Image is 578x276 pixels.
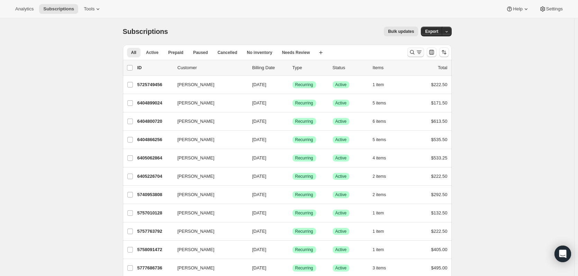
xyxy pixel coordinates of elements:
[252,155,267,160] span: [DATE]
[137,172,448,181] div: 6405226704[PERSON_NAME][DATE]SuccessRecurringSuccessActive2 items$222.50
[431,155,448,160] span: $533.25
[173,189,243,200] button: [PERSON_NAME]
[535,4,567,14] button: Settings
[137,210,172,217] p: 5757010128
[137,263,448,273] div: 5777686736[PERSON_NAME][DATE]SuccessRecurringSuccessActive3 items$495.00
[373,210,384,216] span: 1 item
[438,64,447,71] p: Total
[373,155,386,161] span: 4 items
[335,155,347,161] span: Active
[373,137,386,142] span: 5 items
[431,265,448,270] span: $495.00
[178,191,215,198] span: [PERSON_NAME]
[315,48,326,57] button: Create new view
[252,100,267,105] span: [DATE]
[173,153,243,164] button: [PERSON_NAME]
[178,118,215,125] span: [PERSON_NAME]
[373,208,392,218] button: 1 item
[252,119,267,124] span: [DATE]
[137,153,448,163] div: 6405062864[PERSON_NAME][DATE]SuccessRecurringSuccessActive4 items$533.25
[431,82,448,87] span: $222.50
[295,119,313,124] span: Recurring
[373,190,394,200] button: 2 items
[137,80,448,90] div: 5725749456[PERSON_NAME][DATE]SuccessRecurringSuccessActive1 item$222.50
[335,119,347,124] span: Active
[295,229,313,234] span: Recurring
[373,82,384,88] span: 1 item
[295,174,313,179] span: Recurring
[333,64,367,71] p: Status
[513,6,522,12] span: Help
[431,174,448,179] span: $222.50
[137,98,448,108] div: 6404899024[PERSON_NAME][DATE]SuccessRecurringSuccessActive5 items$171.50
[373,247,384,252] span: 1 item
[431,192,448,197] span: $292.50
[178,210,215,217] span: [PERSON_NAME]
[431,137,448,142] span: $535.50
[43,6,74,12] span: Subscriptions
[373,135,394,145] button: 5 items
[295,137,313,142] span: Recurring
[373,172,394,181] button: 2 items
[146,50,159,55] span: Active
[178,136,215,143] span: [PERSON_NAME]
[137,265,172,272] p: 5777686736
[373,100,386,106] span: 5 items
[388,29,414,34] span: Bulk updates
[335,192,347,197] span: Active
[137,136,172,143] p: 6404866256
[178,100,215,107] span: [PERSON_NAME]
[137,118,172,125] p: 6404800720
[137,173,172,180] p: 6405226704
[431,210,448,215] span: $132.50
[252,174,267,179] span: [DATE]
[439,47,449,57] button: Sort the results
[137,208,448,218] div: 5757010128[PERSON_NAME][DATE]SuccessRecurringSuccessActive1 item$132.50
[137,228,172,235] p: 5757763792
[373,117,394,126] button: 6 items
[295,82,313,88] span: Recurring
[218,50,237,55] span: Cancelled
[178,173,215,180] span: [PERSON_NAME]
[431,100,448,105] span: $171.50
[384,27,418,36] button: Bulk updates
[335,247,347,252] span: Active
[373,192,386,197] span: 2 items
[335,229,347,234] span: Active
[335,82,347,88] span: Active
[11,4,38,14] button: Analytics
[554,246,571,262] div: Open Intercom Messenger
[178,246,215,253] span: [PERSON_NAME]
[193,50,208,55] span: Paused
[178,155,215,162] span: [PERSON_NAME]
[15,6,34,12] span: Analytics
[173,79,243,90] button: [PERSON_NAME]
[178,228,215,235] span: [PERSON_NAME]
[282,50,310,55] span: Needs Review
[173,208,243,219] button: [PERSON_NAME]
[295,247,313,252] span: Recurring
[292,64,327,71] div: Type
[137,191,172,198] p: 5740953808
[252,210,267,215] span: [DATE]
[427,47,436,57] button: Customize table column order and visibility
[80,4,106,14] button: Tools
[373,227,392,236] button: 1 item
[137,117,448,126] div: 6404800720[PERSON_NAME][DATE]SuccessRecurringSuccessActive6 items$613.50
[335,210,347,216] span: Active
[137,227,448,236] div: 5757763792[PERSON_NAME][DATE]SuccessRecurringSuccessActive1 item$222.50
[173,171,243,182] button: [PERSON_NAME]
[335,265,347,271] span: Active
[137,190,448,200] div: 5740953808[PERSON_NAME][DATE]SuccessRecurringSuccessActive2 items$292.50
[373,153,394,163] button: 4 items
[335,174,347,179] span: Active
[131,50,136,55] span: All
[421,27,442,36] button: Export
[431,229,448,234] span: $222.50
[373,174,386,179] span: 2 items
[252,192,267,197] span: [DATE]
[295,155,313,161] span: Recurring
[252,229,267,234] span: [DATE]
[39,4,78,14] button: Subscriptions
[173,98,243,109] button: [PERSON_NAME]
